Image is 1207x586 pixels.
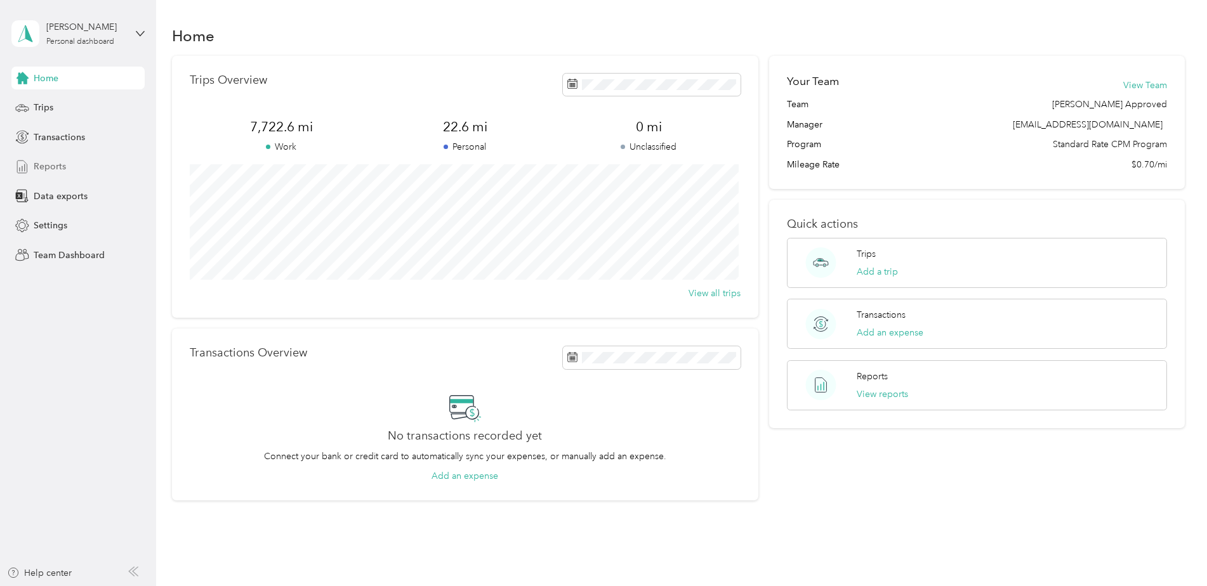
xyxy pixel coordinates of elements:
[787,138,821,151] span: Program
[1136,515,1207,586] iframe: Everlance-gr Chat Button Frame
[1131,158,1167,171] span: $0.70/mi
[7,566,72,580] button: Help center
[34,219,67,232] span: Settings
[190,346,307,360] p: Transactions Overview
[787,98,808,111] span: Team
[1053,138,1167,151] span: Standard Rate CPM Program
[787,158,840,171] span: Mileage Rate
[46,20,126,34] div: [PERSON_NAME]
[34,190,88,203] span: Data exports
[857,308,906,322] p: Transactions
[34,131,85,144] span: Transactions
[857,265,898,278] button: Add a trip
[34,101,53,114] span: Trips
[557,118,741,136] span: 0 mi
[787,74,839,89] h2: Your Team
[787,118,822,131] span: Manager
[857,387,908,401] button: View reports
[857,247,876,261] p: Trips
[264,450,666,463] p: Connect your bank or credit card to automatically sync your expenses, or manually add an expense.
[557,140,741,153] p: Unclassified
[190,118,373,136] span: 7,722.6 mi
[190,140,373,153] p: Work
[46,38,114,46] div: Personal dashboard
[1123,79,1167,92] button: View Team
[373,140,557,153] p: Personal
[1013,119,1163,130] span: [EMAIL_ADDRESS][DOMAIN_NAME]
[1052,98,1167,111] span: [PERSON_NAME] Approved
[857,326,923,339] button: Add an expense
[689,287,741,300] button: View all trips
[373,118,557,136] span: 22.6 mi
[857,370,888,383] p: Reports
[787,218,1167,231] p: Quick actions
[34,72,58,85] span: Home
[432,469,498,483] button: Add an expense
[190,74,267,87] p: Trips Overview
[34,160,66,173] span: Reports
[34,249,105,262] span: Team Dashboard
[388,429,542,443] h2: No transactions recorded yet
[172,29,214,42] h1: Home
